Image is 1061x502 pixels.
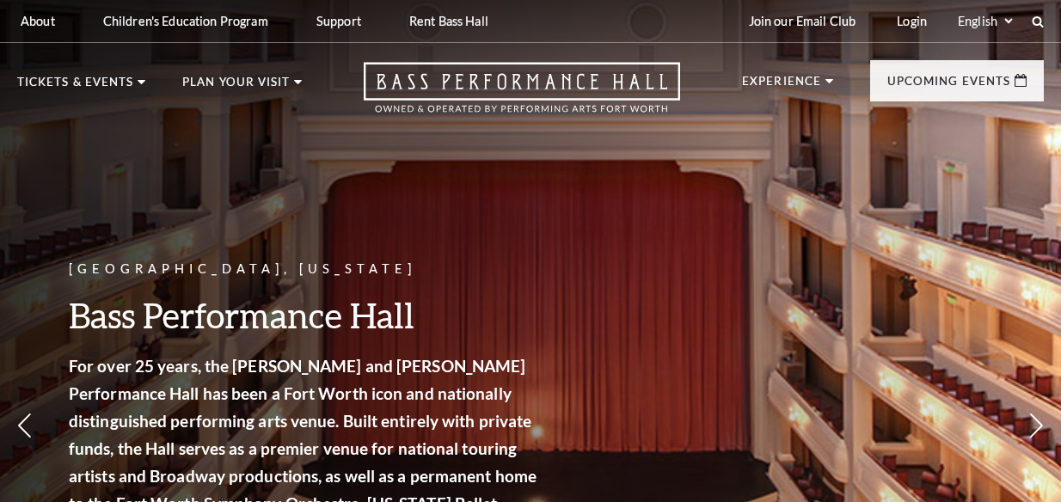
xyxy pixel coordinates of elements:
[887,76,1010,96] p: Upcoming Events
[742,76,821,96] p: Experience
[69,259,542,280] p: [GEOGRAPHIC_DATA], [US_STATE]
[316,14,361,28] p: Support
[21,14,55,28] p: About
[409,14,488,28] p: Rent Bass Hall
[17,77,133,97] p: Tickets & Events
[69,293,542,337] h3: Bass Performance Hall
[954,13,1015,29] select: Select:
[103,14,268,28] p: Children's Education Program
[182,77,290,97] p: Plan Your Visit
